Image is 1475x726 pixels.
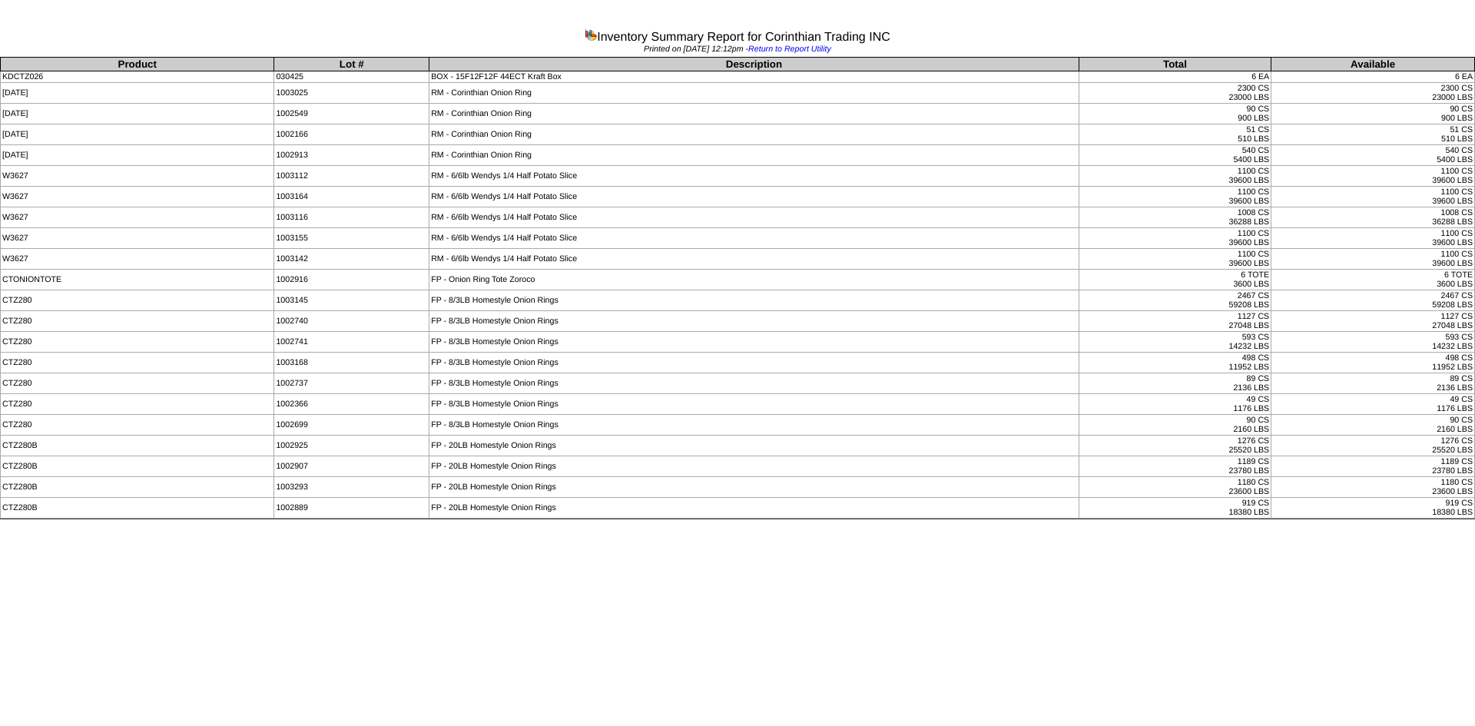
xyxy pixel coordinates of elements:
[274,249,429,270] td: 1003142
[1271,353,1475,373] td: 498 CS 11952 LBS
[1079,394,1271,415] td: 49 CS 1176 LBS
[1079,373,1271,394] td: 89 CS 2136 LBS
[274,290,429,311] td: 1003145
[1271,498,1475,519] td: 919 CS 18380 LBS
[274,145,429,166] td: 1002913
[1271,166,1475,187] td: 1100 CS 39600 LBS
[1079,415,1271,436] td: 90 CS 2160 LBS
[1271,83,1475,104] td: 2300 CS 23000 LBS
[429,58,1079,71] th: Description
[1079,124,1271,145] td: 51 CS 510 LBS
[1,228,274,249] td: W3627
[1,498,274,519] td: CTZ280B
[1271,394,1475,415] td: 49 CS 1176 LBS
[429,394,1079,415] td: FP - 8/3LB Homestyle Onion Rings
[1079,58,1271,71] th: Total
[429,166,1079,187] td: RM - 6/6lb Wendys 1/4 Half Potato Slice
[1079,353,1271,373] td: 498 CS 11952 LBS
[1079,436,1271,456] td: 1276 CS 25520 LBS
[274,124,429,145] td: 1002166
[1,71,274,83] td: KDCTZ026
[429,436,1079,456] td: FP - 20LB Homestyle Onion Rings
[1079,104,1271,124] td: 90 CS 900 LBS
[274,353,429,373] td: 1003168
[274,394,429,415] td: 1002366
[274,166,429,187] td: 1003112
[1,332,274,353] td: CTZ280
[1,104,274,124] td: [DATE]
[1271,207,1475,228] td: 1008 CS 36288 LBS
[429,104,1079,124] td: RM - Corinthian Onion Ring
[274,311,429,332] td: 1002740
[274,332,429,353] td: 1002741
[429,228,1079,249] td: RM - 6/6lb Wendys 1/4 Half Potato Slice
[274,58,429,71] th: Lot #
[1,373,274,394] td: CTZ280
[1,311,274,332] td: CTZ280
[274,207,429,228] td: 1003116
[1271,187,1475,207] td: 1100 CS 39600 LBS
[1271,249,1475,270] td: 1100 CS 39600 LBS
[1271,436,1475,456] td: 1276 CS 25520 LBS
[1,290,274,311] td: CTZ280
[274,228,429,249] td: 1003155
[429,373,1079,394] td: FP - 8/3LB Homestyle Onion Rings
[1,187,274,207] td: W3627
[585,28,597,41] img: graph.gif
[1079,145,1271,166] td: 540 CS 5400 LBS
[429,187,1079,207] td: RM - 6/6lb Wendys 1/4 Half Potato Slice
[1271,415,1475,436] td: 90 CS 2160 LBS
[1,124,274,145] td: [DATE]
[1079,311,1271,332] td: 1127 CS 27048 LBS
[1,145,274,166] td: [DATE]
[1271,104,1475,124] td: 90 CS 900 LBS
[1079,228,1271,249] td: 1100 CS 39600 LBS
[1,83,274,104] td: [DATE]
[429,145,1079,166] td: RM - Corinthian Onion Ring
[1,415,274,436] td: CTZ280
[429,415,1079,436] td: FP - 8/3LB Homestyle Onion Rings
[1271,311,1475,332] td: 1127 CS 27048 LBS
[1079,332,1271,353] td: 593 CS 14232 LBS
[1079,498,1271,519] td: 919 CS 18380 LBS
[429,456,1079,477] td: FP - 20LB Homestyle Onion Rings
[274,498,429,519] td: 1002889
[1271,477,1475,498] td: 1180 CS 23600 LBS
[274,477,429,498] td: 1003293
[274,456,429,477] td: 1002907
[1079,71,1271,83] td: 6 EA
[1271,270,1475,290] td: 6 TOTE 3600 LBS
[1079,166,1271,187] td: 1100 CS 39600 LBS
[1271,145,1475,166] td: 540 CS 5400 LBS
[274,373,429,394] td: 1002737
[429,71,1079,83] td: BOX - 15F12F12F 44ECT Kraft Box
[1,436,274,456] td: CTZ280B
[1271,228,1475,249] td: 1100 CS 39600 LBS
[1079,187,1271,207] td: 1100 CS 39600 LBS
[429,353,1079,373] td: FP - 8/3LB Homestyle Onion Rings
[1,166,274,187] td: W3627
[1079,477,1271,498] td: 1180 CS 23600 LBS
[1,477,274,498] td: CTZ280B
[429,477,1079,498] td: FP - 20LB Homestyle Onion Rings
[429,498,1079,519] td: FP - 20LB Homestyle Onion Rings
[274,71,429,83] td: 030425
[429,270,1079,290] td: FP - Onion Ring Tote Zoroco
[1079,249,1271,270] td: 1100 CS 39600 LBS
[429,332,1079,353] td: FP - 8/3LB Homestyle Onion Rings
[1,207,274,228] td: W3627
[1,270,274,290] td: CTONIONTOTE
[1079,290,1271,311] td: 2467 CS 59208 LBS
[1271,332,1475,353] td: 593 CS 14232 LBS
[1079,207,1271,228] td: 1008 CS 36288 LBS
[429,311,1079,332] td: FP - 8/3LB Homestyle Onion Rings
[1,249,274,270] td: W3627
[429,249,1079,270] td: RM - 6/6lb Wendys 1/4 Half Potato Slice
[1079,456,1271,477] td: 1189 CS 23780 LBS
[1,456,274,477] td: CTZ280B
[429,83,1079,104] td: RM - Corinthian Onion Ring
[1271,456,1475,477] td: 1189 CS 23780 LBS
[274,436,429,456] td: 1002925
[1,353,274,373] td: CTZ280
[1271,71,1475,83] td: 6 EA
